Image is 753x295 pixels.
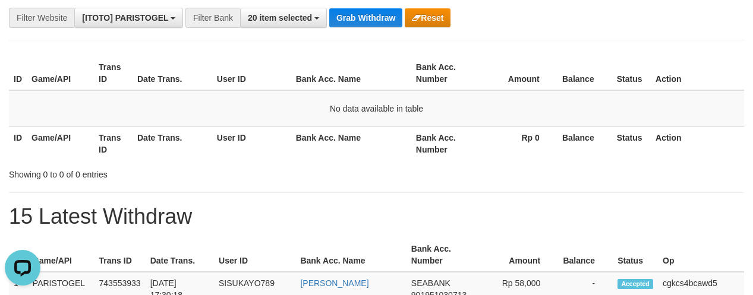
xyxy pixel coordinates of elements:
th: Balance [557,126,612,160]
th: User ID [212,126,291,160]
span: Accepted [617,279,653,289]
td: No data available in table [9,90,744,127]
div: Showing 0 to 0 of 0 entries [9,164,305,180]
th: Bank Acc. Number [411,126,478,160]
th: Bank Acc. Name [291,56,411,90]
th: Amount [478,56,557,90]
button: Grab Withdraw [329,8,402,27]
th: Action [651,56,744,90]
span: SEABANK [411,278,450,288]
th: Game/API [28,238,94,272]
th: Game/API [27,56,94,90]
th: Amount [484,238,558,272]
span: 20 item selected [248,13,312,23]
th: User ID [214,238,295,272]
span: [ITOTO] PARISTOGEL [82,13,168,23]
th: Balance [557,56,612,90]
th: Trans ID [94,56,133,90]
th: ID [9,56,27,90]
div: Filter Bank [185,8,240,28]
th: Status [612,126,651,160]
th: Action [651,126,744,160]
a: [PERSON_NAME] [300,278,368,288]
th: Game/API [27,126,94,160]
h1: 15 Latest Withdraw [9,205,744,229]
div: Filter Website [9,8,74,28]
th: Status [612,56,651,90]
th: Balance [558,238,613,272]
th: Op [658,238,744,272]
button: Open LiveChat chat widget [5,5,40,40]
th: Trans ID [94,126,133,160]
th: Date Trans. [133,126,212,160]
th: Rp 0 [478,126,557,160]
button: [ITOTO] PARISTOGEL [74,8,183,28]
th: Bank Acc. Name [291,126,411,160]
th: ID [9,126,27,160]
th: Date Trans. [146,238,214,272]
th: Trans ID [94,238,146,272]
th: Bank Acc. Name [295,238,406,272]
th: User ID [212,56,291,90]
th: Bank Acc. Number [407,238,484,272]
button: Reset [405,8,450,27]
button: 20 item selected [240,8,327,28]
th: ID [9,238,28,272]
th: Status [613,238,658,272]
th: Date Trans. [133,56,212,90]
th: Bank Acc. Number [411,56,478,90]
